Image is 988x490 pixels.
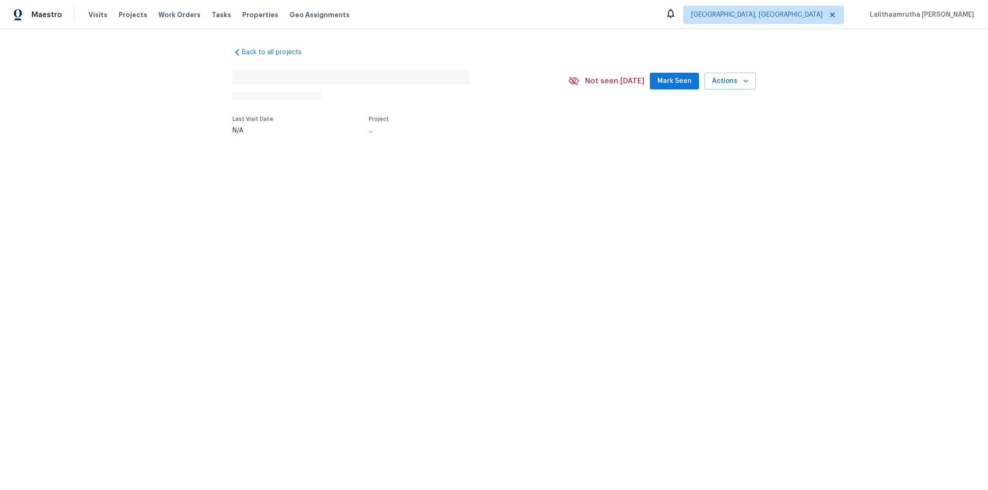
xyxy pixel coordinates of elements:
[691,10,823,19] span: [GEOGRAPHIC_DATA], [GEOGRAPHIC_DATA]
[119,10,147,19] span: Projects
[585,76,644,86] span: Not seen [DATE]
[650,73,699,90] button: Mark Seen
[31,10,62,19] span: Maestro
[289,10,350,19] span: Geo Assignments
[212,12,231,18] span: Tasks
[866,10,974,19] span: Lalithaamrutha [PERSON_NAME]
[233,116,273,122] span: Last Visit Date
[233,48,321,57] a: Back to all projects
[233,127,273,134] div: N/A
[369,127,547,134] div: ...
[158,10,201,19] span: Work Orders
[242,10,278,19] span: Properties
[705,73,756,90] button: Actions
[657,75,692,87] span: Mark Seen
[712,75,749,87] span: Actions
[369,116,389,122] span: Project
[88,10,107,19] span: Visits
